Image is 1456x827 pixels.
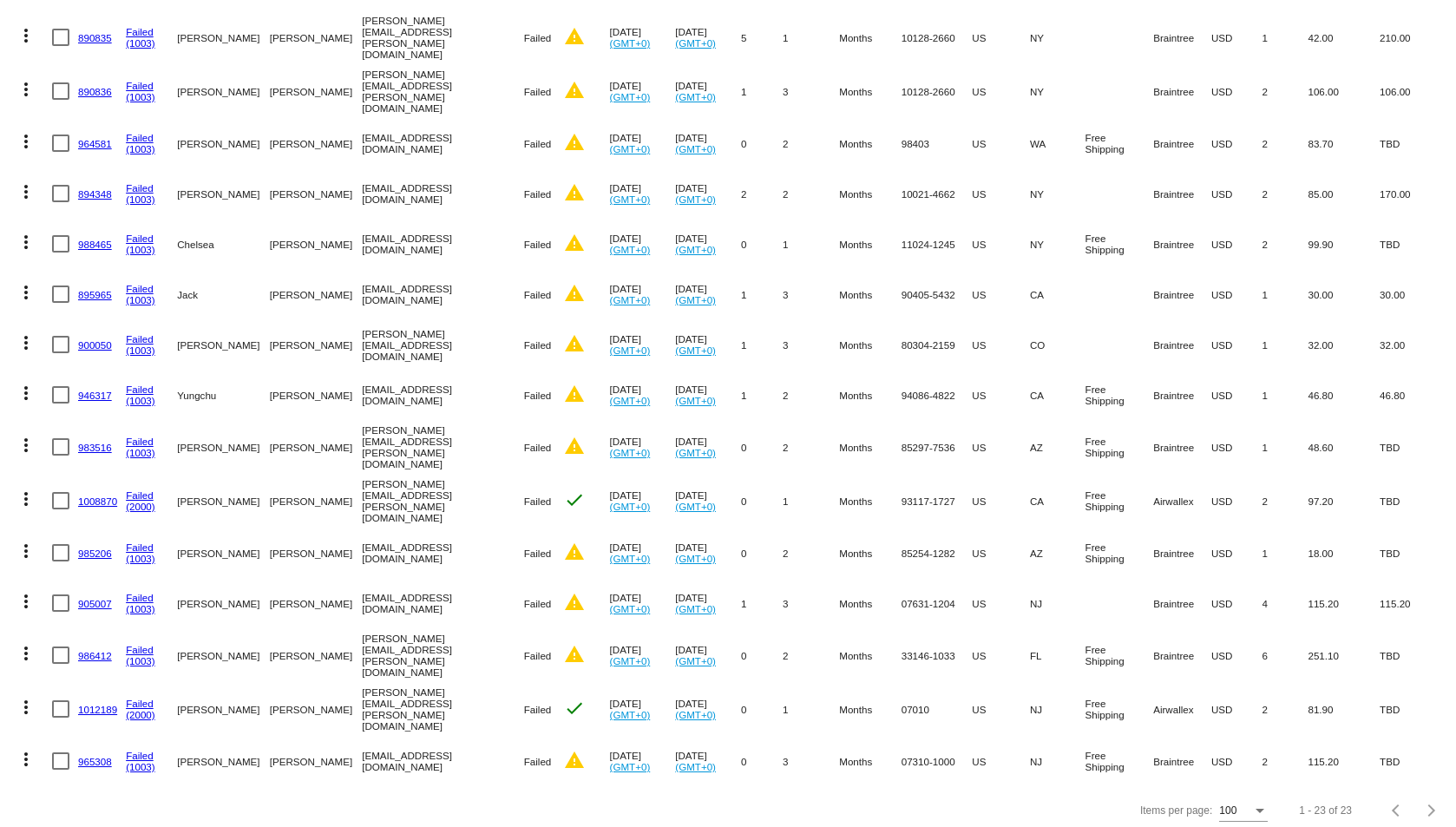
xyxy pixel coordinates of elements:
a: Failed [126,333,154,345]
mat-cell: 85.00 [1308,168,1380,219]
mat-cell: [PERSON_NAME] [177,420,270,474]
mat-cell: 32.00 [1380,319,1447,370]
a: (GMT+0) [610,37,651,49]
mat-cell: [PERSON_NAME][EMAIL_ADDRESS][PERSON_NAME][DOMAIN_NAME] [362,474,523,528]
a: (GMT+0) [675,501,716,512]
a: (GMT+0) [610,194,651,205]
mat-cell: [PERSON_NAME] [270,168,362,219]
mat-cell: 170.00 [1380,168,1447,219]
mat-cell: USD [1211,219,1263,269]
a: Failed [126,384,154,395]
a: 905007 [78,598,112,609]
mat-icon: more_vert [16,232,36,253]
a: (1003) [126,194,155,205]
mat-cell: 1 [1263,420,1308,474]
mat-cell: Months [839,319,901,370]
mat-cell: USD [1211,269,1263,319]
a: (1003) [126,395,155,406]
mat-cell: Free Shipping [1085,528,1154,578]
a: (GMT+0) [675,395,716,406]
mat-cell: 1 [1263,10,1308,64]
mat-cell: USD [1211,319,1263,370]
a: (1003) [126,447,155,458]
mat-cell: Free Shipping [1085,219,1154,269]
mat-cell: 0 [741,118,783,168]
mat-cell: 3 [783,64,839,118]
mat-cell: [PERSON_NAME] [177,64,270,118]
a: (GMT+0) [675,603,716,614]
mat-cell: [DATE] [610,168,676,219]
mat-cell: [DATE] [610,370,676,420]
mat-cell: 1 [741,64,783,118]
mat-cell: 0 [741,682,783,736]
a: (GMT+0) [610,91,651,102]
mat-cell: [PERSON_NAME] [177,528,270,578]
a: Failed [126,283,154,294]
mat-cell: [DATE] [675,64,741,118]
a: (1003) [126,37,155,49]
mat-cell: Months [839,528,901,578]
a: 964581 [78,138,112,149]
a: 988465 [78,239,112,250]
mat-cell: 1 [1263,319,1308,370]
mat-icon: more_vert [16,181,36,202]
mat-cell: US [972,269,1030,319]
mat-cell: 1 [1263,370,1308,420]
mat-cell: 85297-7536 [902,420,973,474]
a: 890836 [78,86,112,97]
mat-cell: [DATE] [610,420,676,474]
mat-cell: [EMAIL_ADDRESS][DOMAIN_NAME] [362,528,523,578]
mat-cell: [DATE] [610,319,676,370]
mat-cell: 2 [783,370,839,420]
mat-cell: 2 [1263,118,1308,168]
mat-cell: 85254-1282 [902,528,973,578]
a: (GMT+0) [610,553,651,564]
mat-cell: [DATE] [675,319,741,370]
mat-cell: [DATE] [610,10,676,64]
mat-cell: US [972,474,1030,528]
a: (GMT+0) [675,244,716,255]
mat-cell: Months [839,628,901,682]
a: Failed [126,80,154,91]
mat-cell: Braintree [1153,118,1211,168]
mat-cell: [PERSON_NAME] [177,474,270,528]
mat-cell: NY [1030,64,1085,118]
mat-cell: 1 [741,578,783,628]
mat-cell: 1 [783,474,839,528]
mat-cell: [PERSON_NAME] [177,10,270,64]
mat-icon: more_vert [16,541,36,561]
mat-cell: [EMAIL_ADDRESS][DOMAIN_NAME] [362,269,523,319]
mat-cell: 2 [1263,64,1308,118]
a: (GMT+0) [610,603,651,614]
mat-cell: Months [839,64,901,118]
mat-cell: Free Shipping [1085,420,1154,474]
mat-cell: [DATE] [610,578,676,628]
mat-cell: 30.00 [1380,269,1447,319]
a: Failed [126,592,154,603]
a: (GMT+0) [610,143,651,154]
mat-cell: [EMAIL_ADDRESS][DOMAIN_NAME] [362,219,523,269]
mat-cell: [PERSON_NAME] [270,528,362,578]
a: Failed [126,233,154,244]
mat-cell: [EMAIL_ADDRESS][DOMAIN_NAME] [362,370,523,420]
mat-cell: 2 [1263,219,1308,269]
mat-cell: [PERSON_NAME] [270,682,362,736]
mat-cell: Braintree [1153,319,1211,370]
mat-cell: 42.00 [1308,10,1380,64]
mat-cell: [PERSON_NAME] [270,118,362,168]
a: Failed [126,436,154,447]
a: (GMT+0) [675,294,716,305]
mat-cell: CA [1030,474,1085,528]
mat-cell: TBD [1380,420,1447,474]
mat-cell: [PERSON_NAME] [270,269,362,319]
mat-cell: 10128-2660 [902,64,973,118]
mat-cell: CA [1030,370,1085,420]
mat-cell: [DATE] [610,528,676,578]
mat-cell: FL [1030,628,1085,682]
mat-cell: Braintree [1153,578,1211,628]
mat-cell: TBD [1380,528,1447,578]
mat-cell: [EMAIL_ADDRESS][DOMAIN_NAME] [362,118,523,168]
mat-icon: more_vert [16,25,36,46]
mat-cell: 1 [741,370,783,420]
mat-cell: AZ [1030,528,1085,578]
